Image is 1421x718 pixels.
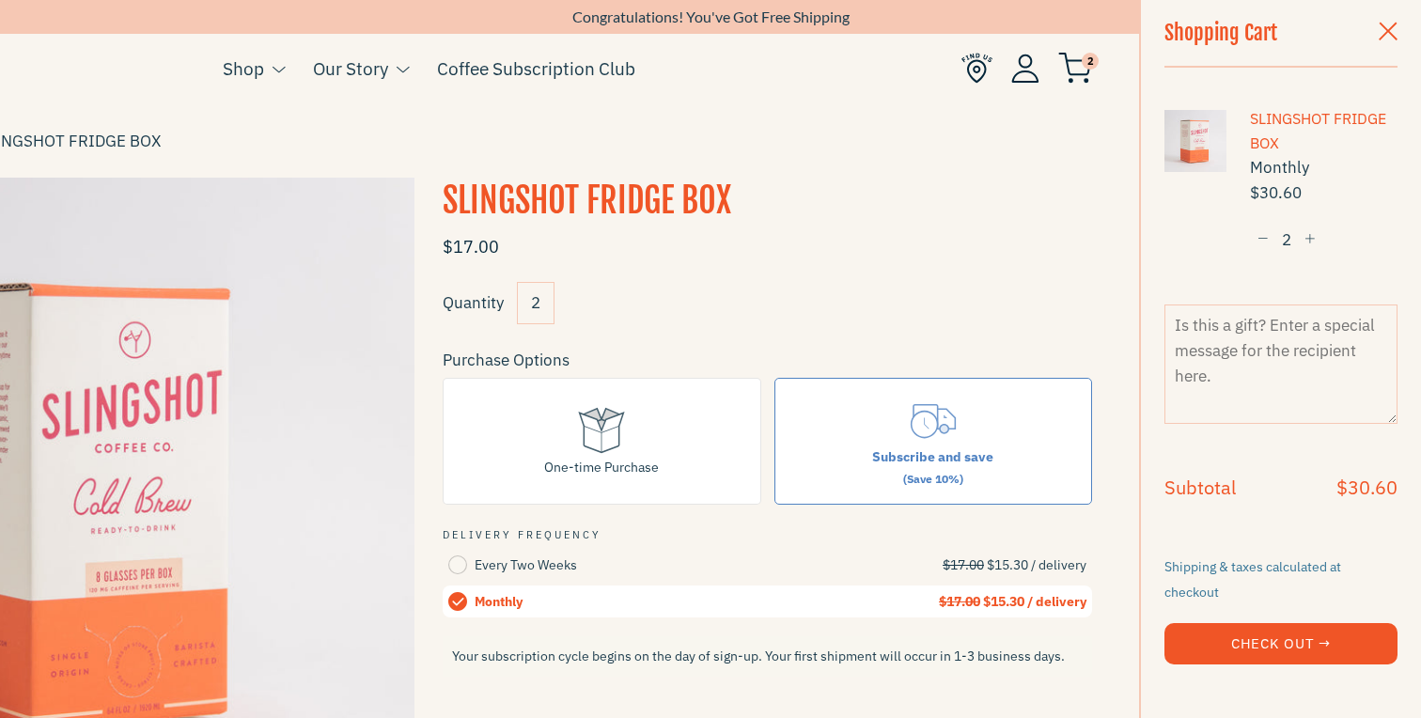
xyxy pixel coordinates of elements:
strike: $17.00 [943,556,984,573]
span: $15.30 [983,593,1024,610]
span: delivery [1036,593,1086,610]
img: Account [1011,54,1039,83]
h4: Subtotal [1164,478,1236,497]
small: Shipping & taxes calculated at checkout [1164,558,1341,601]
a: 2 [1058,57,1092,80]
span: (Save 10%) [903,472,963,486]
div: Monthly [1250,155,1398,180]
a: Shop [223,55,264,83]
strike: $17.00 [939,593,980,610]
img: cart [1058,53,1092,84]
a: Coffee Subscription Club [437,55,635,83]
span: 2 [1082,53,1099,70]
input: quantity [1250,223,1323,258]
span: delivery [1038,556,1086,573]
img: Find Us [961,53,992,84]
legend: Purchase Options [443,348,570,373]
h4: $30.60 [1336,478,1398,497]
legend: Delivery Frequency [443,527,601,544]
a: Our Story [313,55,388,83]
span: Subscribe and save [872,448,993,465]
label: Quantity [443,292,504,313]
h1: SLINGSHOT FRIDGE BOX [443,178,1092,225]
button: Check Out → [1164,623,1398,664]
span: $17.00 [443,236,499,258]
p: Your subscription cycle begins on the day of sign-up. Your first shipment will occur in 1-3 busin... [443,636,1092,676]
span: $30.60 [1250,180,1398,206]
a: SLINGSHOT FRIDGE BOX [1250,107,1398,155]
span: / [1031,556,1036,573]
div: Every Two Weeks [475,554,943,575]
span: / [1027,593,1033,610]
span: $15.30 [987,556,1028,573]
div: One-time Purchase [544,457,659,477]
div: Monthly [475,591,939,612]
